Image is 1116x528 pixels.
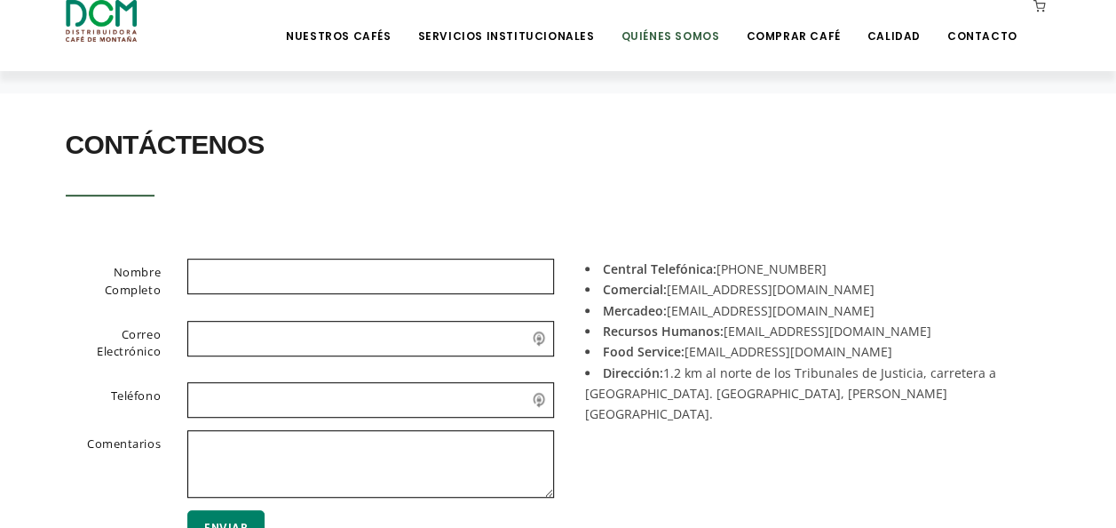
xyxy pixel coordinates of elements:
strong: Dirección: [603,364,663,381]
li: [EMAIL_ADDRESS][DOMAIN_NAME] [585,321,1038,341]
label: Teléfono [44,382,175,414]
a: Quiénes Somos [610,2,730,44]
a: Comprar Café [735,2,851,44]
li: [EMAIL_ADDRESS][DOMAIN_NAME] [585,341,1038,362]
strong: Recursos Humanos: [603,323,724,340]
a: Servicios Institucionales [407,2,605,44]
strong: Mercadeo: [603,302,667,319]
li: [EMAIL_ADDRESS][DOMAIN_NAME] [585,279,1038,300]
li: 1.2 km al norte de los Tribunales de Justicia, carretera a [GEOGRAPHIC_DATA]. [GEOGRAPHIC_DATA], ... [585,363,1038,425]
label: Nombre Completo [44,259,175,305]
strong: Food Service: [603,343,685,360]
label: Comentarios [44,430,175,494]
li: [PHONE_NUMBER] [585,259,1038,279]
a: Nuestros Cafés [275,2,401,44]
a: Contacto [937,2,1028,44]
label: Correo Electrónico [44,321,175,367]
strong: Comercial: [603,281,667,298]
li: [EMAIL_ADDRESS][DOMAIN_NAME] [585,300,1038,321]
h2: Contáctenos [66,120,1051,170]
strong: Central Telefónica: [603,260,716,277]
a: Calidad [856,2,930,44]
